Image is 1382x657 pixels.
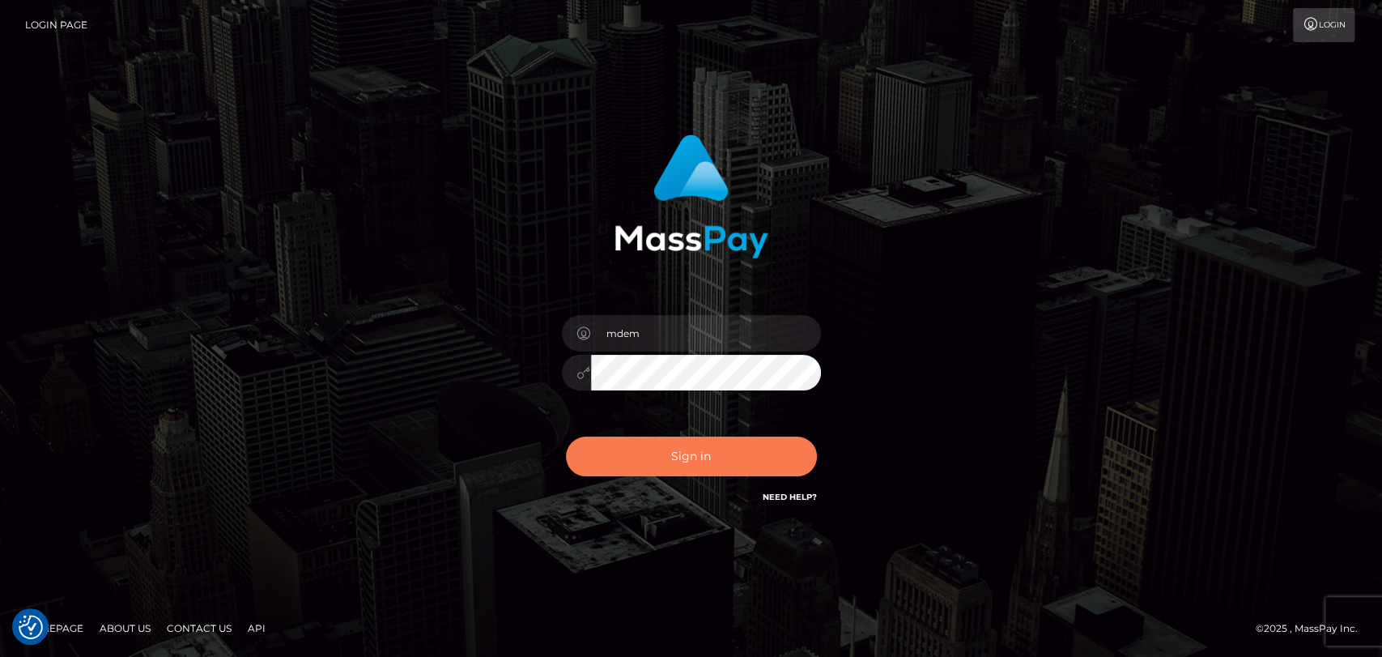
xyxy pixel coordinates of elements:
[19,615,43,639] img: Revisit consent button
[241,616,272,641] a: API
[160,616,238,641] a: Contact Us
[1293,8,1354,42] a: Login
[19,615,43,639] button: Consent Preferences
[591,315,821,352] input: Username...
[763,492,817,502] a: Need Help?
[614,134,768,258] img: MassPay Login
[18,616,90,641] a: Homepage
[93,616,157,641] a: About Us
[25,8,87,42] a: Login Page
[566,437,817,476] button: Sign in
[1256,620,1370,638] div: © 2025 , MassPay Inc.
